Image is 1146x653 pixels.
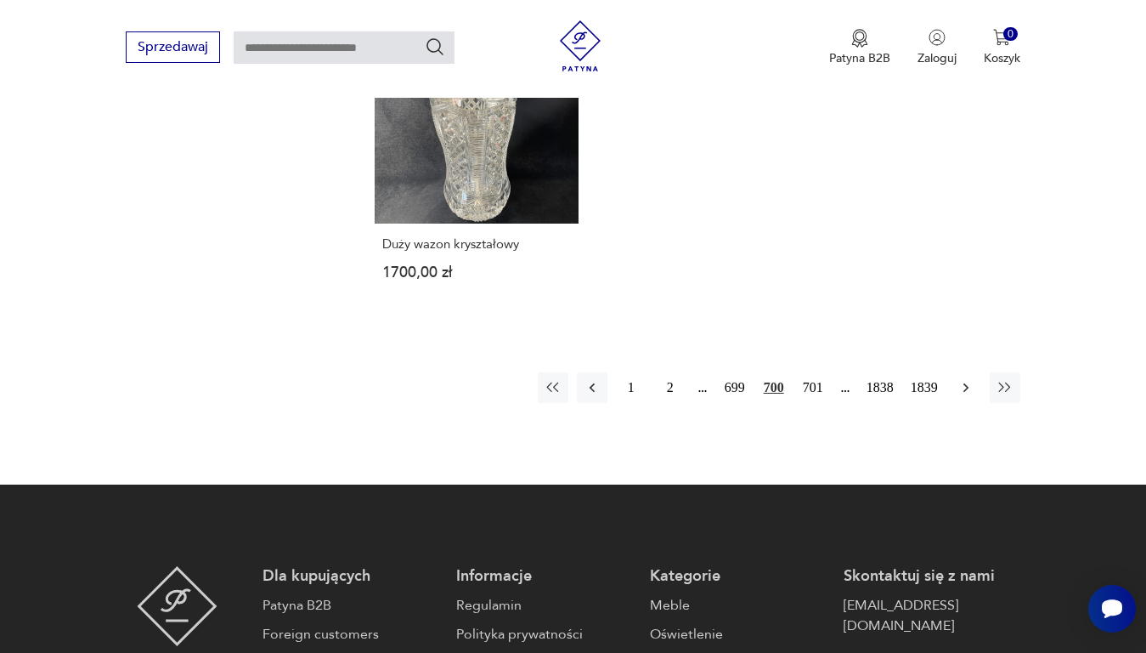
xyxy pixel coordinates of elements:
button: Szukaj [425,37,445,57]
button: Patyna B2B [829,29,890,66]
p: Kategorie [650,566,827,587]
img: Patyna - sklep z meblami i dekoracjami vintage [137,566,217,646]
h3: Duży wazon kryształowy [382,237,571,252]
img: Ikonka użytkownika [929,29,946,46]
button: 700 [759,372,789,403]
p: Informacje [456,566,633,587]
a: Oświetlenie [650,624,827,644]
p: Koszyk [984,50,1020,66]
a: Ikona medaluPatyna B2B [829,29,890,66]
a: Regulamin [456,595,633,616]
img: Ikona koszyka [993,29,1010,46]
button: 1 [616,372,646,403]
a: Foreign customers [263,624,439,644]
button: 699 [720,372,750,403]
p: Skontaktuj się z nami [844,566,1020,587]
p: 1700,00 zł [382,265,571,280]
a: Polityka prywatności [456,624,633,644]
a: Meble [650,595,827,616]
img: Patyna - sklep z meblami i dekoracjami vintage [555,20,606,71]
p: Dla kupujących [263,566,439,587]
button: 1838 [862,372,898,403]
button: 1839 [906,372,942,403]
p: Zaloguj [917,50,957,66]
p: Patyna B2B [829,50,890,66]
button: Zaloguj [917,29,957,66]
div: 0 [1003,27,1018,42]
button: 701 [798,372,828,403]
iframe: Smartsupp widget button [1088,585,1136,633]
a: [EMAIL_ADDRESS][DOMAIN_NAME] [844,595,1020,636]
button: Sprzedawaj [126,31,220,63]
a: Duży wazon kryształowyDuży wazon kryształowy1700,00 zł [375,20,579,313]
button: 2 [655,372,686,403]
button: 0Koszyk [984,29,1020,66]
a: Patyna B2B [263,595,439,616]
img: Ikona medalu [851,29,868,48]
a: Sprzedawaj [126,43,220,54]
